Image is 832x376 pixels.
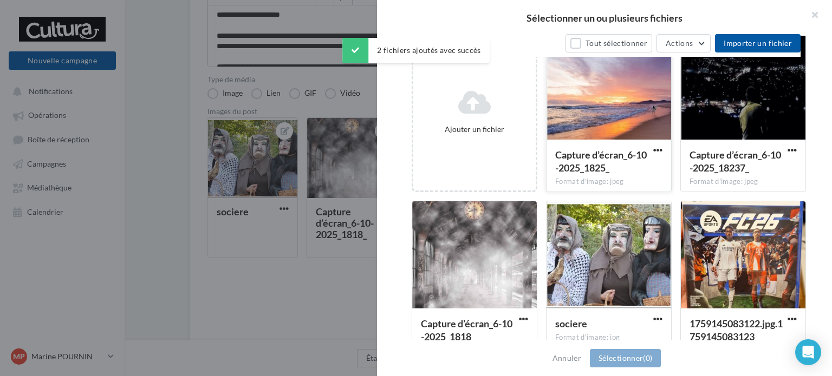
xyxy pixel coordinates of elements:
div: Format d'image: jpeg [690,177,797,187]
span: Capture d’écran_6-10-2025_1818_ [421,318,512,342]
button: Importer un fichier [715,34,801,52]
span: Capture d’écran_6-10-2025_18237_ [690,149,781,174]
span: Importer un fichier [724,38,792,48]
button: Annuler [548,352,586,365]
div: Ajouter un fichier [418,124,531,135]
span: 1759145083122.jpg.1759145083123 [690,318,783,342]
span: Actions [666,38,693,48]
span: sociere [555,318,587,329]
button: Sélectionner(0) [590,349,661,367]
div: Format d'image: jpeg [555,177,662,187]
button: Actions [656,34,711,52]
h2: Sélectionner un ou plusieurs fichiers [394,13,815,23]
div: Open Intercom Messenger [795,339,821,365]
div: Format d'image: jpg [555,333,662,342]
div: 2 fichiers ajoutés avec succès [342,38,490,63]
span: (0) [643,353,652,362]
span: Capture d’écran_6-10-2025_1825_ [555,149,647,174]
button: Tout sélectionner [565,34,652,52]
